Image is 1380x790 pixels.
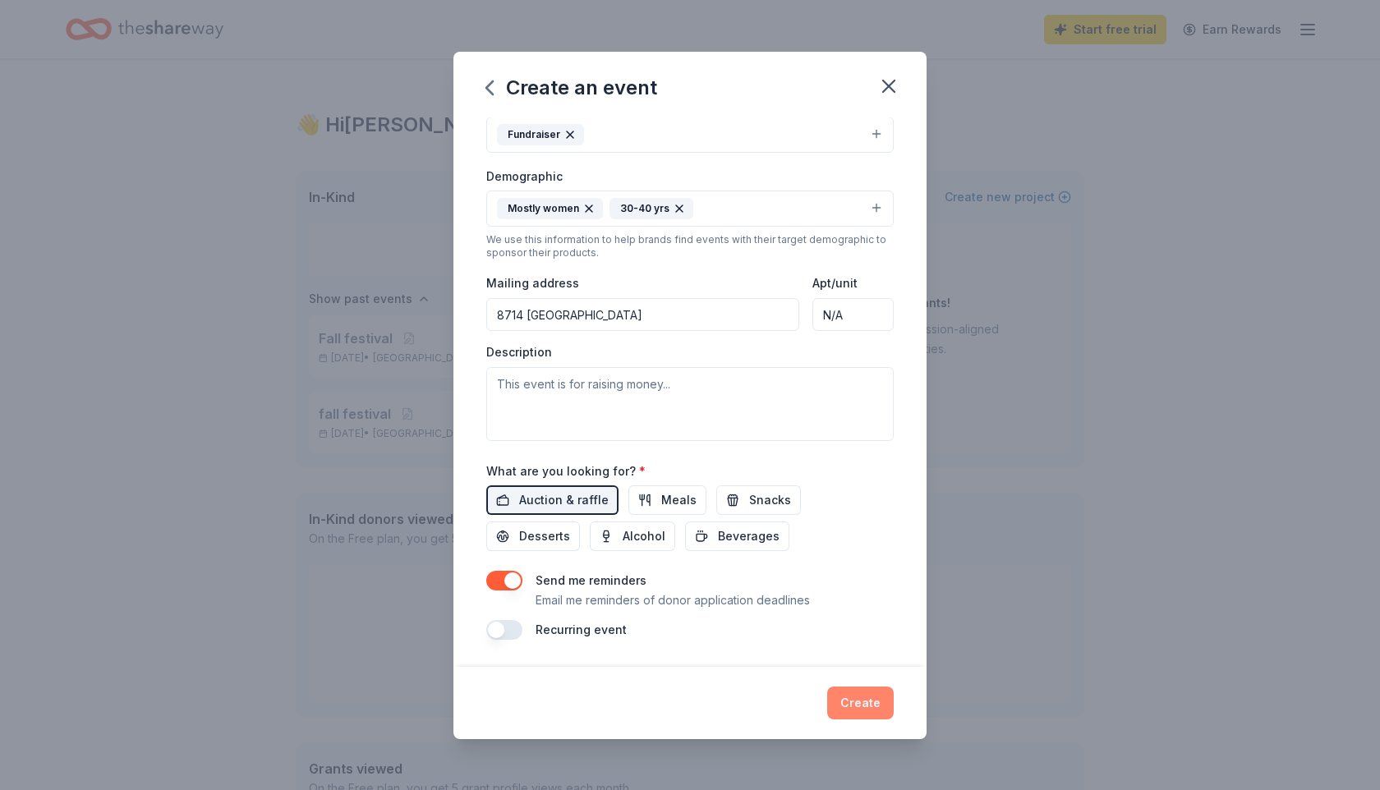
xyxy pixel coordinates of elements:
[609,198,693,219] div: 30-40 yrs
[486,117,894,153] button: Fundraiser
[628,485,706,515] button: Meals
[486,521,580,551] button: Desserts
[536,622,627,636] label: Recurring event
[716,485,801,515] button: Snacks
[812,275,858,292] label: Apt/unit
[812,298,894,331] input: #
[590,521,675,551] button: Alcohol
[486,275,579,292] label: Mailing address
[486,168,563,185] label: Demographic
[486,485,619,515] button: Auction & raffle
[623,526,665,546] span: Alcohol
[486,298,799,331] input: Enter a US address
[536,590,810,610] p: Email me reminders of donor application deadlines
[536,573,646,587] label: Send me reminders
[749,490,791,510] span: Snacks
[827,687,894,719] button: Create
[497,124,584,145] div: Fundraiser
[486,463,646,480] label: What are you looking for?
[685,521,789,551] button: Beverages
[519,490,609,510] span: Auction & raffle
[486,191,894,227] button: Mostly women30-40 yrs
[497,198,603,219] div: Mostly women
[718,526,780,546] span: Beverages
[519,526,570,546] span: Desserts
[486,233,894,260] div: We use this information to help brands find events with their target demographic to sponsor their...
[486,344,552,361] label: Description
[486,75,657,101] div: Create an event
[661,490,697,510] span: Meals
